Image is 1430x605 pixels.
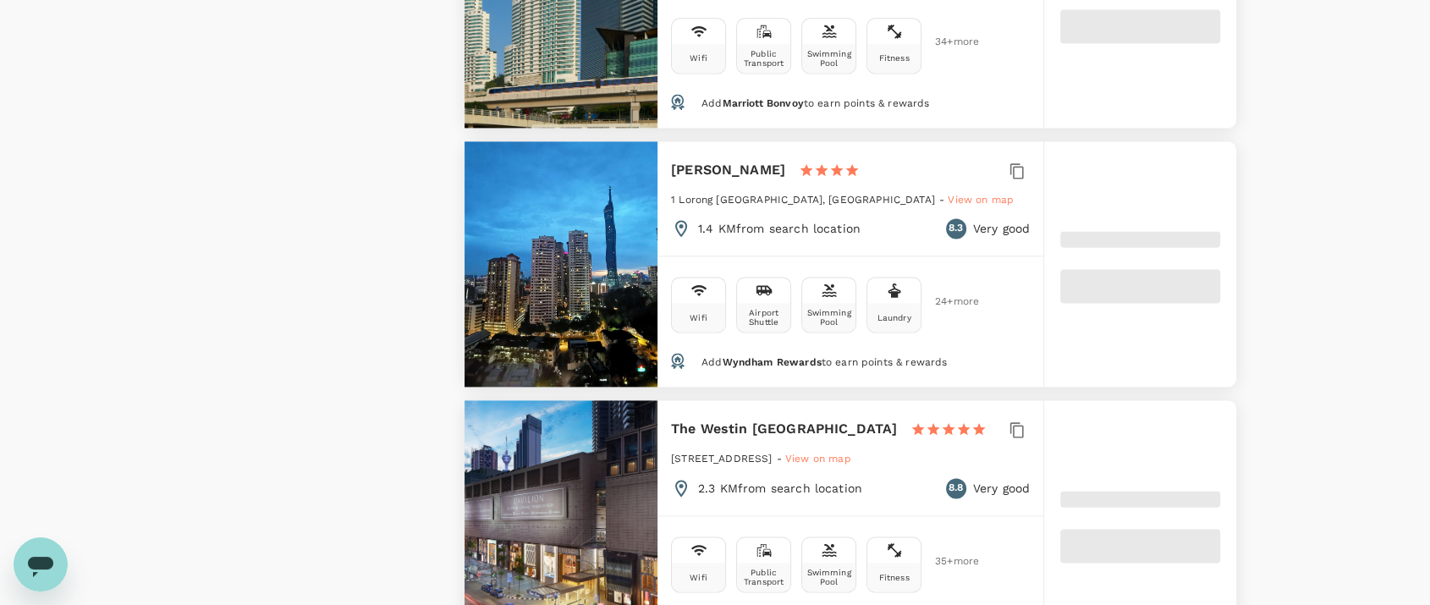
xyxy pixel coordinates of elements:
span: 1 Lorong [GEOGRAPHIC_DATA], [GEOGRAPHIC_DATA] [671,194,935,206]
div: Airport Shuttle [740,308,787,327]
span: [STREET_ADDRESS] [671,453,772,465]
span: 35 + more [935,556,960,567]
a: View on map [785,451,851,465]
span: Add to earn points & rewards [701,97,929,109]
p: 2.3 KM from search location [698,480,862,497]
div: Swimming Pool [806,308,852,327]
div: Swimming Pool [806,568,852,586]
span: 8.8 [949,480,963,497]
span: View on map [785,453,851,465]
div: Swimming Pool [806,49,852,68]
h6: [PERSON_NAME] [671,158,785,182]
p: 1.4 KM from search location [698,220,861,237]
p: Very good [973,220,1030,237]
h6: The Westin [GEOGRAPHIC_DATA] [671,417,897,441]
span: 24 + more [935,296,960,307]
span: - [777,453,785,465]
span: 8.3 [949,220,963,237]
p: Very good [973,480,1030,497]
span: View on map [948,194,1014,206]
span: Wyndham Rewards [722,356,821,368]
div: Fitness [878,573,909,582]
a: View on map [948,192,1014,206]
span: Marriott Bonvoy [722,97,803,109]
div: Wifi [690,53,707,63]
div: Wifi [690,573,707,582]
div: Public Transport [740,568,787,586]
span: Add to earn points & rewards [701,356,947,368]
span: - [939,194,948,206]
iframe: Button to launch messaging window [14,537,68,591]
div: Fitness [878,53,909,63]
div: Laundry [877,313,910,322]
div: Wifi [690,313,707,322]
span: 34 + more [935,36,960,47]
div: Public Transport [740,49,787,68]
